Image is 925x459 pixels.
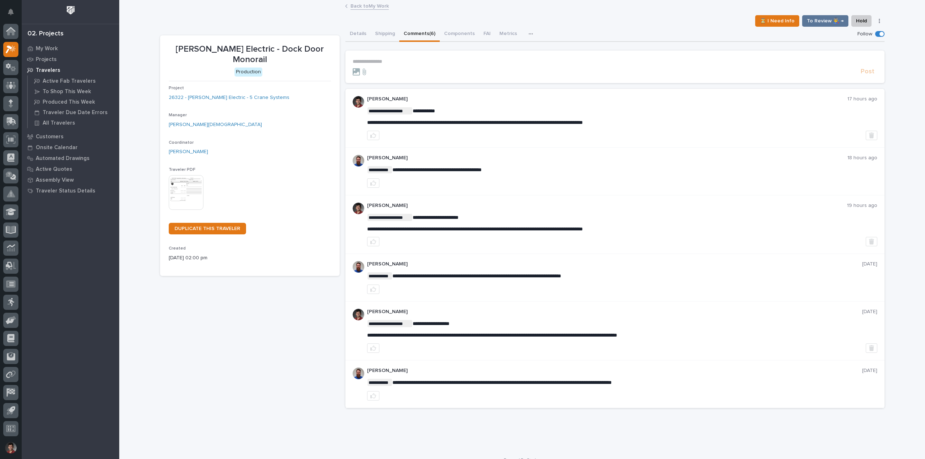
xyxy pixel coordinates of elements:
p: Travelers [36,67,60,74]
a: Assembly View [22,174,119,185]
p: To Shop This Week [43,88,91,95]
div: Notifications [9,9,18,20]
button: like this post [367,285,379,294]
a: Traveler Status Details [22,185,119,196]
span: Post [861,68,874,76]
p: Customers [36,134,64,140]
button: like this post [367,178,379,188]
span: ⏳ I Need Info [760,17,795,25]
button: like this post [367,343,379,353]
a: [PERSON_NAME] [169,148,208,156]
a: [PERSON_NAME][DEMOGRAPHIC_DATA] [169,121,262,129]
p: [PERSON_NAME] [367,96,847,102]
button: Delete post [866,131,877,140]
a: Active Quotes [22,164,119,174]
button: Components [440,27,479,42]
button: Metrics [495,27,521,42]
p: [PERSON_NAME] Electric - Dock Door Monorail [169,44,331,65]
a: Projects [22,54,119,65]
button: Post [858,68,877,76]
p: Follow [857,31,872,37]
p: Traveler Due Date Errors [43,109,108,116]
span: Created [169,246,186,251]
a: To Shop This Week [28,86,119,96]
img: ROij9lOReuV7WqYxWfnW [353,203,364,214]
span: Hold [856,17,867,25]
p: [PERSON_NAME] [367,261,862,267]
p: [DATE] [862,261,877,267]
img: ROij9lOReuV7WqYxWfnW [353,309,364,320]
a: Travelers [22,65,119,75]
p: Projects [36,56,57,63]
button: Comments (6) [399,27,440,42]
p: [PERSON_NAME] [367,368,862,374]
button: like this post [367,391,379,400]
p: 19 hours ago [847,203,877,209]
button: Hold [851,15,872,27]
img: Workspace Logo [64,4,77,17]
p: Active Quotes [36,166,72,173]
p: Assembly View [36,177,74,183]
button: Shipping [371,27,399,42]
button: ⏳ I Need Info [755,15,799,27]
p: My Work [36,46,58,52]
span: Coordinator [169,140,194,145]
span: DUPLICATE THIS TRAVELER [175,226,240,231]
button: Delete post [866,343,877,353]
p: 17 hours ago [847,96,877,102]
a: All Travelers [28,118,119,128]
a: DUPLICATE THIS TRAVELER [169,223,246,234]
a: Back toMy Work [350,1,389,10]
button: Delete post [866,237,877,246]
div: Production [235,68,262,77]
p: Produced This Week [43,99,95,105]
p: [PERSON_NAME] [367,155,847,161]
button: To Review 👨‍🏭 → [802,15,848,27]
button: like this post [367,131,379,140]
p: Traveler Status Details [36,188,95,194]
p: [DATE] [862,368,877,374]
button: users-avatar [3,440,18,455]
button: FAI [479,27,495,42]
a: My Work [22,43,119,54]
a: 26322 - [PERSON_NAME] Electric - 5 Crane Systems [169,94,289,101]
a: Automated Drawings [22,153,119,164]
button: Notifications [3,4,18,20]
p: All Travelers [43,120,75,126]
span: Manager [169,113,187,117]
p: Automated Drawings [36,155,90,162]
p: [DATE] [862,309,877,315]
p: [DATE] 02:00 pm [169,254,331,262]
a: Onsite Calendar [22,142,119,153]
p: [PERSON_NAME] [367,309,862,315]
span: To Review 👨‍🏭 → [807,17,844,25]
a: Customers [22,131,119,142]
img: ROij9lOReuV7WqYxWfnW [353,96,364,108]
p: [PERSON_NAME] [367,203,847,209]
img: 6hTokn1ETDGPf9BPokIQ [353,261,364,273]
a: Produced This Week [28,97,119,107]
span: Project [169,86,184,90]
button: like this post [367,237,379,246]
img: 6hTokn1ETDGPf9BPokIQ [353,368,364,379]
span: Traveler PDF [169,168,195,172]
a: Traveler Due Date Errors [28,107,119,117]
p: 18 hours ago [847,155,877,161]
p: Onsite Calendar [36,144,78,151]
div: 02. Projects [27,30,64,38]
p: Active Fab Travelers [43,78,96,85]
img: 6hTokn1ETDGPf9BPokIQ [353,155,364,166]
a: Active Fab Travelers [28,76,119,86]
button: Details [345,27,371,42]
